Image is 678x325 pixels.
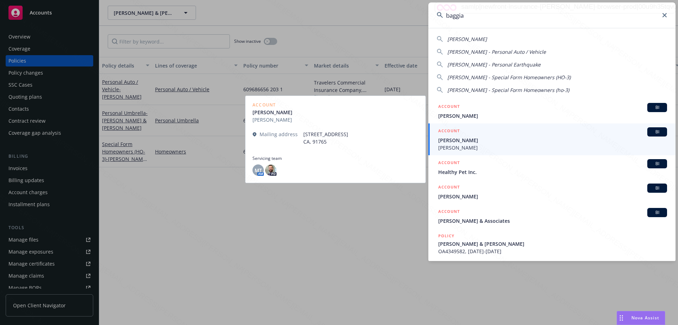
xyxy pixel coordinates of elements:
[438,168,667,176] span: Healthy Pet Inc.
[438,159,460,168] h5: ACCOUNT
[428,204,676,228] a: ACCOUNTBI[PERSON_NAME] & Associates
[438,232,454,239] h5: POLICY
[447,48,546,55] span: [PERSON_NAME] - Personal Auto / Vehicle
[438,127,460,136] h5: ACCOUNT
[438,193,667,200] span: [PERSON_NAME]
[428,228,676,259] a: POLICY[PERSON_NAME] & [PERSON_NAME]OA4349582, [DATE]-[DATE]
[617,311,665,325] button: Nova Assist
[650,209,664,216] span: BI
[650,129,664,135] span: BI
[438,103,460,111] h5: ACCOUNT
[438,217,667,225] span: [PERSON_NAME] & Associates
[631,315,659,321] span: Nova Assist
[438,137,667,144] span: [PERSON_NAME]
[447,36,487,42] span: [PERSON_NAME]
[428,180,676,204] a: ACCOUNTBI[PERSON_NAME]
[428,99,676,123] a: ACCOUNTBI[PERSON_NAME]
[650,161,664,167] span: BI
[438,248,667,255] span: OA4349582, [DATE]-[DATE]
[438,144,667,151] span: [PERSON_NAME]
[428,2,676,28] input: Search...
[438,208,460,216] h5: ACCOUNT
[650,185,664,191] span: BI
[438,184,460,192] h5: ACCOUNT
[447,61,541,68] span: [PERSON_NAME] - Personal Earthquake
[428,123,676,155] a: ACCOUNTBI[PERSON_NAME][PERSON_NAME]
[650,104,664,111] span: BI
[438,240,667,248] span: [PERSON_NAME] & [PERSON_NAME]
[447,87,569,93] span: [PERSON_NAME] - Special Form Homeowners (ho-3)
[447,74,571,81] span: [PERSON_NAME] - Special Form Homeowners (HO-3)
[617,311,626,325] div: Drag to move
[428,155,676,180] a: ACCOUNTBIHealthy Pet Inc.
[438,112,667,120] span: [PERSON_NAME]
